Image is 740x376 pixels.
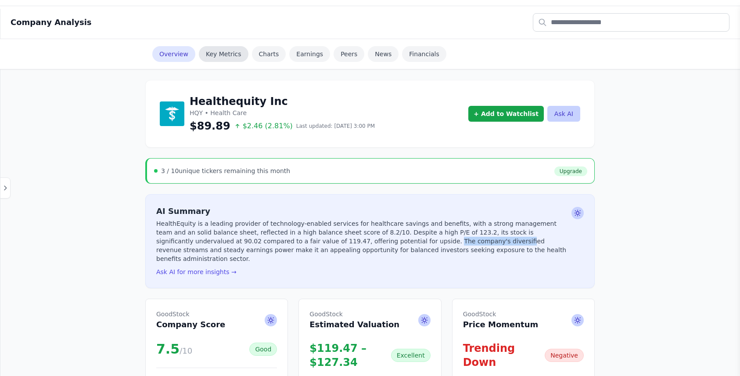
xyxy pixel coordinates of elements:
[156,310,225,318] span: GoodStock
[190,119,230,133] span: $89.89
[296,123,375,130] span: Last updated: [DATE] 3:00 PM
[368,46,399,62] a: News
[156,219,568,263] p: HealthEquity is a leading provider of technology-enabled services for healthcare savings and bene...
[309,310,399,331] h2: Estimated Valuation
[309,341,391,369] div: $119.47 – $127.34
[190,94,375,108] h1: Healthequity Inc
[391,349,431,362] div: Excellent
[468,106,544,122] button: + Add to Watchlist
[152,46,195,62] a: Overview
[180,346,192,355] span: /10
[571,207,584,219] span: Ask AI
[190,108,375,117] p: HQY • Health Care
[463,341,545,369] div: Trending Down
[252,46,286,62] a: Charts
[160,101,184,126] img: Healthequity Inc Logo
[463,310,539,318] span: GoodStock
[402,46,446,62] a: Financials
[161,166,290,175] div: unique tickers remaining this month
[463,310,539,331] h2: Price Momentum
[309,310,399,318] span: GoodStock
[554,166,587,176] a: Upgrade
[289,46,330,62] a: Earnings
[156,205,568,217] h2: AI Summary
[547,106,580,122] button: Ask AI
[11,16,92,29] h2: Company Analysis
[265,314,277,326] span: Ask AI
[156,310,225,331] h2: Company Score
[334,46,364,62] a: Peers
[571,314,584,326] span: Ask AI
[199,46,248,62] a: Key Metrics
[418,314,431,326] span: Ask AI
[161,167,179,174] span: 3 / 10
[156,268,237,276] button: Ask AI for more insights →
[156,341,192,357] div: 7.5
[249,343,277,356] div: Good
[234,121,293,131] span: $2.46 (2.81%)
[545,349,584,362] div: Negative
